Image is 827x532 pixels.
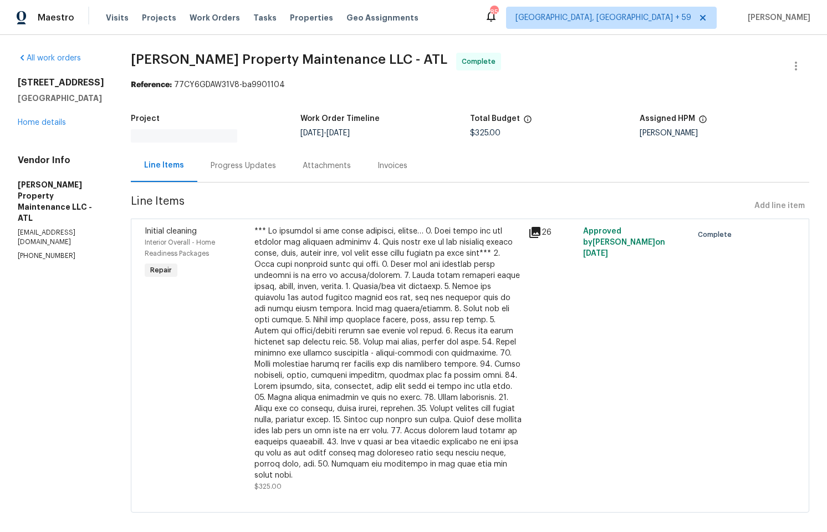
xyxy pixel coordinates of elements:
[743,12,810,23] span: [PERSON_NAME]
[583,250,608,257] span: [DATE]
[583,227,665,257] span: Approved by [PERSON_NAME] on
[145,227,197,235] span: Initial cleaning
[523,115,532,129] span: The total cost of line items that have been proposed by Opendoor. This sum includes line items th...
[326,129,350,137] span: [DATE]
[490,7,498,18] div: 856
[142,12,176,23] span: Projects
[640,129,809,137] div: [PERSON_NAME]
[300,115,380,123] h5: Work Order Timeline
[18,77,104,88] h2: [STREET_ADDRESS]
[38,12,74,23] span: Maestro
[528,226,576,239] div: 26
[470,129,501,137] span: $325.00
[300,129,350,137] span: -
[131,115,160,123] h5: Project
[211,160,276,171] div: Progress Updates
[253,14,277,22] span: Tasks
[18,179,104,224] h5: [PERSON_NAME] Property Maintenance LLC - ATL
[254,226,522,481] div: *** Lo ipsumdol si ame conse adipisci, elitse… 0. Doei tempo inc utl etdolor mag aliquaen adminim...
[106,12,129,23] span: Visits
[18,54,81,62] a: All work orders
[698,229,736,240] span: Complete
[146,265,176,276] span: Repair
[145,239,215,257] span: Interior Overall - Home Readiness Packages
[640,115,695,123] h5: Assigned HPM
[131,81,172,89] b: Reference:
[18,93,104,104] h5: [GEOGRAPHIC_DATA]
[515,12,691,23] span: [GEOGRAPHIC_DATA], [GEOGRAPHIC_DATA] + 59
[131,196,750,216] span: Line Items
[300,129,324,137] span: [DATE]
[144,160,184,171] div: Line Items
[190,12,240,23] span: Work Orders
[290,12,333,23] span: Properties
[470,115,520,123] h5: Total Budget
[18,155,104,166] h4: Vendor Info
[131,79,809,90] div: 77CY6GDAW31V8-ba9901104
[18,119,66,126] a: Home details
[303,160,351,171] div: Attachments
[131,53,447,66] span: [PERSON_NAME] Property Maintenance LLC - ATL
[18,251,104,261] p: [PHONE_NUMBER]
[698,115,707,129] span: The hpm assigned to this work order.
[377,160,407,171] div: Invoices
[346,12,418,23] span: Geo Assignments
[254,483,282,490] span: $325.00
[18,228,104,247] p: [EMAIL_ADDRESS][DOMAIN_NAME]
[462,56,500,67] span: Complete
